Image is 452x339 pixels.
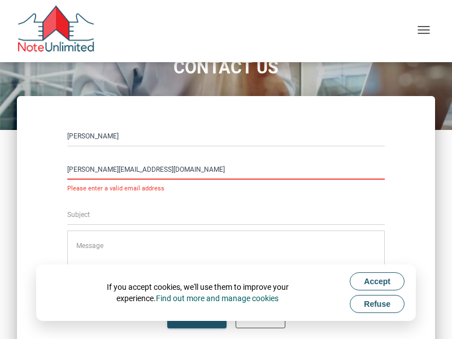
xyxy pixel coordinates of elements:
input: Name [67,126,385,146]
button: Refuse [350,295,405,313]
a: Find out more and manage cookies [156,294,279,303]
img: NoteUnlimited [17,6,95,56]
input: Email [67,159,385,180]
span: Refuse [364,299,390,308]
div: If you accept cookies, we'll use them to improve your experience. [81,281,314,304]
button: Accept [350,272,405,290]
div: Please enter a valid email address [67,185,385,192]
h1: CONTACT US [8,58,444,77]
input: Subject [67,205,385,225]
span: Accept [364,277,390,286]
